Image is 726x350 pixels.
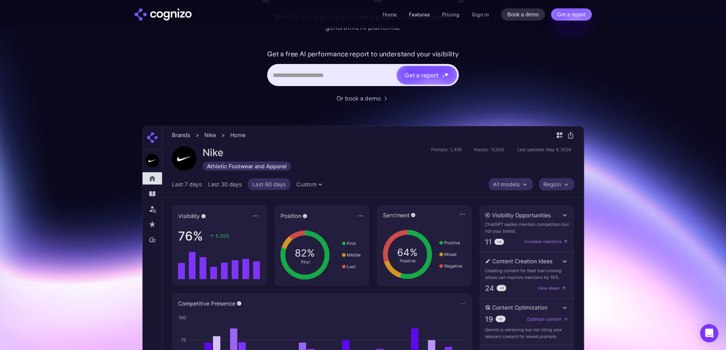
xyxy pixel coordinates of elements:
[337,94,390,103] a: Or book a demo
[700,324,718,342] div: Open Intercom Messenger
[472,10,489,19] a: Sign in
[501,8,545,21] a: Book a demo
[267,48,459,60] label: Get a free AI performance report to understand your visibility
[442,75,445,78] img: star
[442,72,443,74] img: star
[551,8,592,21] a: Get a report
[135,8,192,21] img: cognizo logo
[396,65,458,85] a: Get a reportstarstarstar
[409,11,430,18] a: Features
[442,11,460,18] a: Pricing
[337,94,381,103] div: Or book a demo
[135,8,192,21] a: home
[267,48,459,90] form: Hero URL Input Form
[444,72,449,77] img: star
[383,11,397,18] a: Home
[404,70,439,80] div: Get a report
